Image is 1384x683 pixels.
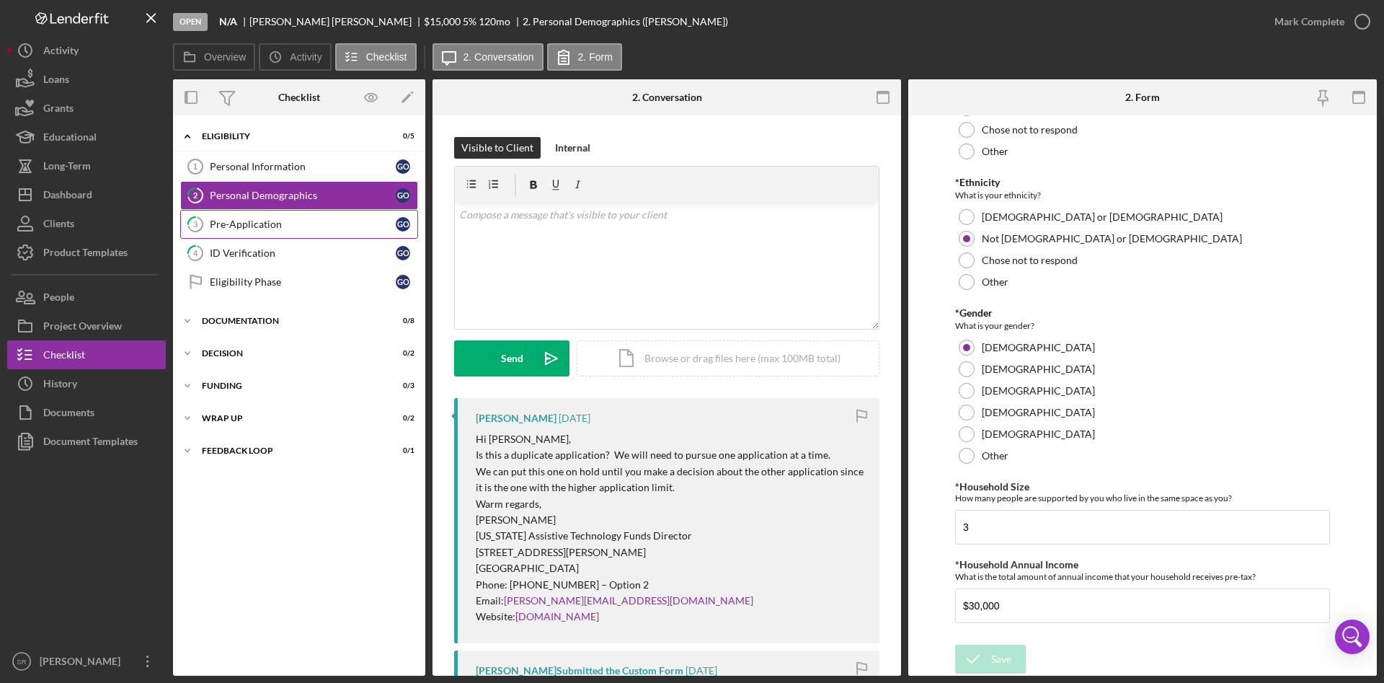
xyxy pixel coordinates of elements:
p: [US_STATE] Assistive Technology Funds Director [476,528,865,544]
div: Visible to Client [461,137,533,159]
p: Warm regards, [476,496,865,512]
div: Documents [43,398,94,431]
label: Not [DEMOGRAPHIC_DATA] or [DEMOGRAPHIC_DATA] [982,233,1242,244]
label: Chose not to respond [982,124,1078,136]
div: Send [501,340,523,376]
button: Activity [259,43,331,71]
a: 3Pre-ApplicationGO [180,210,418,239]
label: Checklist [366,51,407,63]
a: Grants [7,94,166,123]
div: Mark Complete [1274,7,1344,36]
tspan: 2 [193,190,198,200]
div: G O [396,246,410,260]
button: Visible to Client [454,137,541,159]
button: SR[PERSON_NAME] [7,647,166,676]
div: Project Overview [43,312,122,344]
a: Educational [7,123,166,151]
div: Checklist [278,92,320,103]
button: Overview [173,43,255,71]
div: G O [396,188,410,203]
label: *Household Annual Income [955,558,1078,570]
a: 2Personal DemographicsGO [180,181,418,210]
button: Internal [548,137,598,159]
label: [DEMOGRAPHIC_DATA] [982,428,1095,440]
div: Long-Term [43,151,91,184]
button: People [7,283,166,312]
div: [PERSON_NAME] [36,647,130,679]
div: Educational [43,123,97,155]
div: 0 / 5 [389,132,414,141]
div: Loans [43,65,69,97]
p: Hi [PERSON_NAME], [476,431,865,447]
button: Activity [7,36,166,65]
div: What is the total amount of annual income that your household receives pre-tax? [955,571,1330,582]
tspan: 4 [193,248,198,257]
p: Website: [476,609,865,625]
div: [PERSON_NAME] Submitted the Custom Form [476,665,683,677]
time: 2025-07-29 13:22 [559,413,590,424]
div: People [43,283,74,315]
div: Pre-Application [210,219,396,230]
button: Send [454,340,569,376]
p: [STREET_ADDRESS][PERSON_NAME] [476,545,865,560]
div: Save [991,645,1011,674]
tspan: 3 [193,219,198,229]
a: [PERSON_NAME][EMAIL_ADDRESS][DOMAIN_NAME] [504,594,753,607]
div: 120 mo [479,16,510,27]
label: [DEMOGRAPHIC_DATA] [982,342,1095,353]
div: Dashboard [43,180,92,213]
div: Document Templates [43,427,138,459]
div: What is your ethnicity? [955,188,1330,203]
div: 2. Form [1125,92,1160,103]
div: How many people are supported by you who live in the same space as you? [955,493,1330,503]
div: *Gender [955,307,1330,319]
button: Project Overview [7,312,166,340]
div: Checklist [43,340,85,373]
button: Document Templates [7,427,166,456]
button: Documents [7,398,166,427]
div: 5 % [463,16,476,27]
p: Is this a duplicate application? We will need to pursue one application at a time. [476,447,865,463]
div: Eligibility Phase [210,276,396,288]
label: Other [982,450,1008,462]
a: 4ID VerificationGO [180,239,418,268]
a: Eligibility PhaseGO [180,268,418,296]
div: Open Intercom Messenger [1335,620,1370,654]
button: 2. Form [547,43,622,71]
button: Mark Complete [1260,7,1377,36]
p: [GEOGRAPHIC_DATA] [476,560,865,576]
a: Checklist [7,340,166,369]
div: 0 / 3 [389,382,414,390]
div: Grants [43,94,74,126]
label: [DEMOGRAPHIC_DATA] [982,363,1095,375]
div: 2. Conversation [632,92,702,103]
p: [PERSON_NAME] [476,512,865,528]
button: Product Templates [7,238,166,267]
div: 0 / 8 [389,317,414,325]
div: Personal Demographics [210,190,396,201]
div: ID Verification [210,247,396,259]
button: Long-Term [7,151,166,180]
time: 2025-07-25 22:58 [686,665,717,677]
div: History [43,369,77,402]
div: 0 / 2 [389,349,414,358]
div: 0 / 1 [389,446,414,455]
div: Internal [555,137,590,159]
div: *Ethnicity [955,177,1330,188]
label: [DEMOGRAPHIC_DATA] [982,385,1095,397]
tspan: 1 [193,162,198,171]
div: [PERSON_NAME] [476,413,556,424]
label: 2. Form [578,51,613,63]
label: Overview [204,51,246,63]
label: [DEMOGRAPHIC_DATA] [982,407,1095,418]
label: Activity [290,51,321,63]
div: G O [396,275,410,289]
button: History [7,369,166,398]
p: Phone: [PHONE_NUMBER] – Option 2 [476,577,865,593]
